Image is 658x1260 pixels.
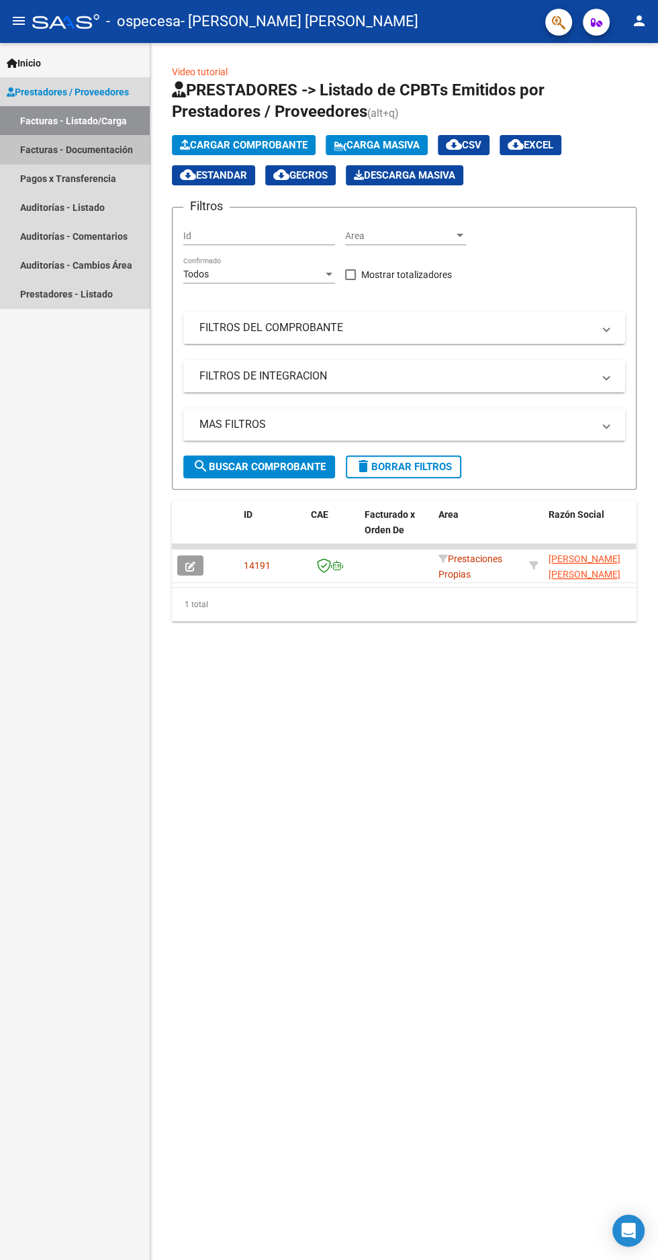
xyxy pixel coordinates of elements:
[183,312,625,344] mat-expansion-panel-header: FILTROS DEL COMPROBANTE
[265,165,336,185] button: Gecros
[7,85,129,99] span: Prestadores / Proveedores
[238,500,305,559] datatable-header-cell: ID
[244,509,252,520] span: ID
[180,169,247,181] span: Estandar
[11,13,27,29] mat-icon: menu
[180,167,196,183] mat-icon: cloud_download
[508,136,524,152] mat-icon: cloud_download
[438,553,502,580] span: Prestaciones Propias
[433,500,524,559] datatable-header-cell: Area
[172,66,228,77] a: Video tutorial
[346,165,463,185] button: Descarga Masiva
[612,1214,645,1247] div: Open Intercom Messenger
[326,135,428,155] button: Carga Masiva
[273,169,328,181] span: Gecros
[172,165,255,185] button: Estandar
[549,551,639,580] div: 27354057080
[172,588,637,621] div: 1 total
[311,509,328,520] span: CAE
[7,56,41,71] span: Inicio
[106,7,181,36] span: - ospecesa
[193,458,209,474] mat-icon: search
[508,139,553,151] span: EXCEL
[183,197,230,216] h3: Filtros
[543,500,644,559] datatable-header-cell: Razón Social
[438,135,489,155] button: CSV
[199,320,593,335] mat-panel-title: FILTROS DEL COMPROBANTE
[355,458,371,474] mat-icon: delete
[345,230,454,242] span: Area
[346,165,463,185] app-download-masive: Descarga masiva de comprobantes (adjuntos)
[199,417,593,432] mat-panel-title: MAS FILTROS
[273,167,289,183] mat-icon: cloud_download
[361,267,452,283] span: Mostrar totalizadores
[180,139,308,151] span: Cargar Comprobante
[334,139,420,151] span: Carga Masiva
[193,461,326,473] span: Buscar Comprobante
[446,136,462,152] mat-icon: cloud_download
[181,7,418,36] span: - [PERSON_NAME] [PERSON_NAME]
[346,455,461,478] button: Borrar Filtros
[354,169,455,181] span: Descarga Masiva
[172,81,545,121] span: PRESTADORES -> Listado de CPBTs Emitidos por Prestadores / Proveedores
[183,408,625,441] mat-expansion-panel-header: MAS FILTROS
[172,135,316,155] button: Cargar Comprobante
[367,107,399,120] span: (alt+q)
[183,269,209,279] span: Todos
[438,509,459,520] span: Area
[446,139,481,151] span: CSV
[183,360,625,392] mat-expansion-panel-header: FILTROS DE INTEGRACION
[359,500,433,559] datatable-header-cell: Facturado x Orden De
[199,369,593,384] mat-panel-title: FILTROS DE INTEGRACION
[549,553,620,580] span: [PERSON_NAME] [PERSON_NAME]
[549,509,604,520] span: Razón Social
[365,509,415,535] span: Facturado x Orden De
[305,500,359,559] datatable-header-cell: CAE
[183,455,335,478] button: Buscar Comprobante
[355,461,452,473] span: Borrar Filtros
[244,560,271,571] span: 14191
[631,13,647,29] mat-icon: person
[500,135,561,155] button: EXCEL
